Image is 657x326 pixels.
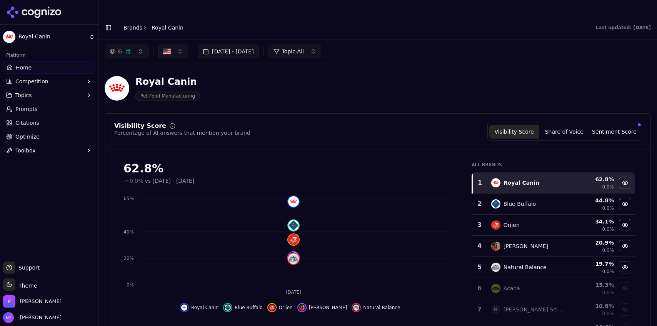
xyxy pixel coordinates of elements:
[3,295,15,308] img: Perrill
[123,162,456,175] div: 62.8%
[572,175,614,183] div: 62.8 %
[191,304,218,311] span: Royal Canin
[572,197,614,204] div: 44.8 %
[491,178,500,187] img: royal canin
[309,304,347,311] span: [PERSON_NAME]
[602,311,614,317] span: 0.0%
[504,179,539,187] div: Royal Canin
[572,281,614,289] div: 15.3 %
[3,312,62,323] button: Open user button
[631,288,649,307] iframe: Intercom live chat
[123,25,142,31] a: Brands
[15,105,38,113] span: Prompts
[619,303,631,316] button: Show hill's science diet data
[3,131,95,143] a: Optimize
[288,252,299,263] img: merrick
[15,264,40,271] span: Support
[3,75,95,88] button: Competition
[15,78,48,85] span: Competition
[114,129,250,137] div: Percentage of AI answers that mention your brand
[602,268,614,275] span: 0.0%
[18,33,86,40] span: Royal Canin
[504,200,536,208] div: Blue Buffalo
[145,177,195,185] span: vs [DATE] - [DATE]
[472,236,635,257] tr: 4merrick[PERSON_NAME]20.9%0.0%Hide merrick data
[602,184,614,190] span: 0.0%
[491,199,500,209] img: blue buffalo
[602,290,614,296] span: 0.0%
[572,302,614,310] div: 10.8 %
[504,242,548,250] div: [PERSON_NAME]
[225,304,231,311] img: blue buffalo
[235,304,263,311] span: Blue Buffalo
[572,260,614,268] div: 19.7 %
[3,312,14,323] img: Nate Tower
[491,284,500,293] img: acana
[491,220,500,230] img: orijen
[114,123,166,129] div: Visibility Score
[539,125,589,139] button: Share of Voice
[3,89,95,101] button: Topics
[475,284,483,293] div: 6
[279,304,293,311] span: Orijen
[15,147,36,154] span: Toolbox
[504,306,566,313] div: [PERSON_NAME] Science Diet
[15,283,37,289] span: Theme
[15,119,39,127] span: Citations
[3,144,95,157] button: Toolbox
[491,305,500,314] span: H
[15,133,40,141] span: Optimize
[619,198,631,210] button: Hide blue buffalo data
[619,261,631,273] button: Hide natural balance data
[619,219,631,231] button: Hide orijen data
[105,76,129,101] img: Royal Canin
[3,49,95,61] div: Platform
[475,220,483,230] div: 3
[602,247,614,253] span: 0.0%
[475,199,483,209] div: 2
[17,314,62,321] span: [PERSON_NAME]
[299,304,305,311] img: merrick
[3,295,62,308] button: Open organization switcher
[267,303,293,312] button: Hide orijen data
[269,304,275,311] img: orijen
[288,220,299,231] img: blue buffalo
[135,76,200,88] div: Royal Canin
[3,117,95,129] a: Citations
[602,226,614,232] span: 0.0%
[288,253,299,264] img: natural balance
[504,285,520,292] div: Acana
[472,215,635,236] tr: 3orijenOrijen34.1%0.0%Hide orijen data
[589,125,639,139] button: Sentiment Score
[472,278,635,299] tr: 6acanaAcana15.3%0.0%Show acana data
[3,31,15,43] img: Royal Canin
[297,303,347,312] button: Hide merrick data
[602,205,614,211] span: 0.0%
[472,299,635,320] tr: 7H[PERSON_NAME] Science Diet10.8%0.0%Show hill's science diet data
[475,263,483,272] div: 5
[352,303,400,312] button: Hide natural balance data
[476,178,483,187] div: 1
[123,229,134,235] tspan: 40%
[20,298,62,305] span: Perrill
[491,263,500,272] img: natural balance
[288,196,299,207] img: royal canin
[180,303,218,312] button: Hide royal canin data
[130,177,143,185] span: 0.0%
[135,91,200,101] span: Pet Food Manufacturing
[288,234,299,245] img: orijen
[475,305,483,314] div: 7
[572,218,614,225] div: 34.1 %
[16,64,32,71] span: Home
[472,162,635,168] div: All Brands
[619,282,631,295] button: Show acana data
[15,91,32,99] span: Topics
[353,304,359,311] img: natural balance
[163,48,171,55] img: US
[472,257,635,278] tr: 5natural balanceNatural Balance19.7%0.0%Hide natural balance data
[123,256,134,261] tspan: 20%
[363,304,400,311] span: Natural Balance
[286,290,302,295] tspan: [DATE]
[123,196,134,201] tspan: 65%
[223,303,263,312] button: Hide blue buffalo data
